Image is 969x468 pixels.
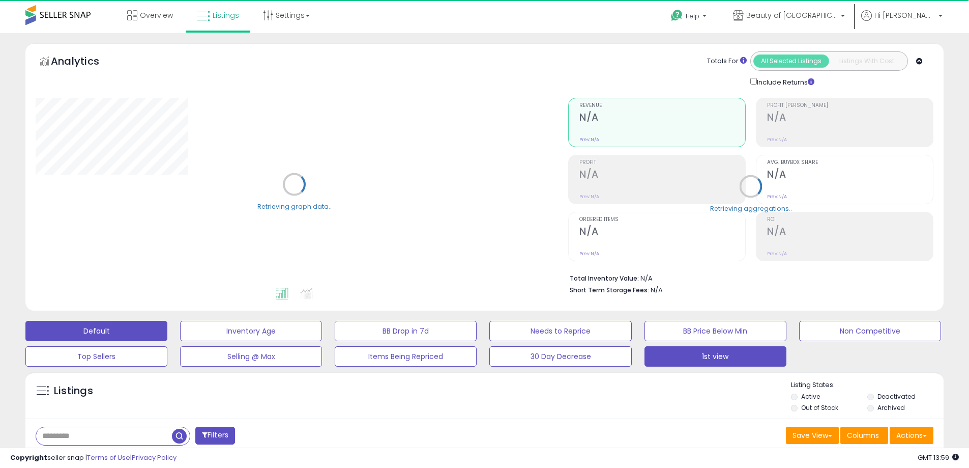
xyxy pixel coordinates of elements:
[686,12,699,20] span: Help
[918,453,959,462] span: 2025-08-13 13:59 GMT
[801,403,838,412] label: Out of Stock
[213,10,239,20] span: Listings
[663,2,717,33] a: Help
[801,392,820,401] label: Active
[874,10,935,20] span: Hi [PERSON_NAME]
[877,392,916,401] label: Deactivated
[335,346,477,367] button: Items Being Repriced
[670,9,683,22] i: Get Help
[257,202,332,211] div: Retrieving graph data..
[87,453,130,462] a: Terms of Use
[829,54,904,68] button: Listings With Cost
[51,54,119,71] h5: Analytics
[10,453,177,463] div: seller snap | |
[791,380,944,390] p: Listing States:
[644,321,786,341] button: BB Price Below Min
[753,54,829,68] button: All Selected Listings
[840,427,888,444] button: Columns
[489,321,631,341] button: Needs to Reprice
[861,10,943,33] a: Hi [PERSON_NAME]
[710,204,792,213] div: Retrieving aggregations..
[25,346,167,367] button: Top Sellers
[180,321,322,341] button: Inventory Age
[132,453,177,462] a: Privacy Policy
[335,321,477,341] button: BB Drop in 7d
[54,384,93,398] h5: Listings
[489,346,631,367] button: 30 Day Decrease
[25,321,167,341] button: Default
[140,10,173,20] span: Overview
[746,10,838,20] span: Beauty of [GEOGRAPHIC_DATA]
[195,427,235,445] button: Filters
[847,430,879,441] span: Columns
[707,57,747,66] div: Totals For
[890,427,933,444] button: Actions
[10,453,47,462] strong: Copyright
[786,427,839,444] button: Save View
[799,321,941,341] button: Non Competitive
[877,403,905,412] label: Archived
[743,76,827,88] div: Include Returns
[180,346,322,367] button: Selling @ Max
[644,346,786,367] button: 1st view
